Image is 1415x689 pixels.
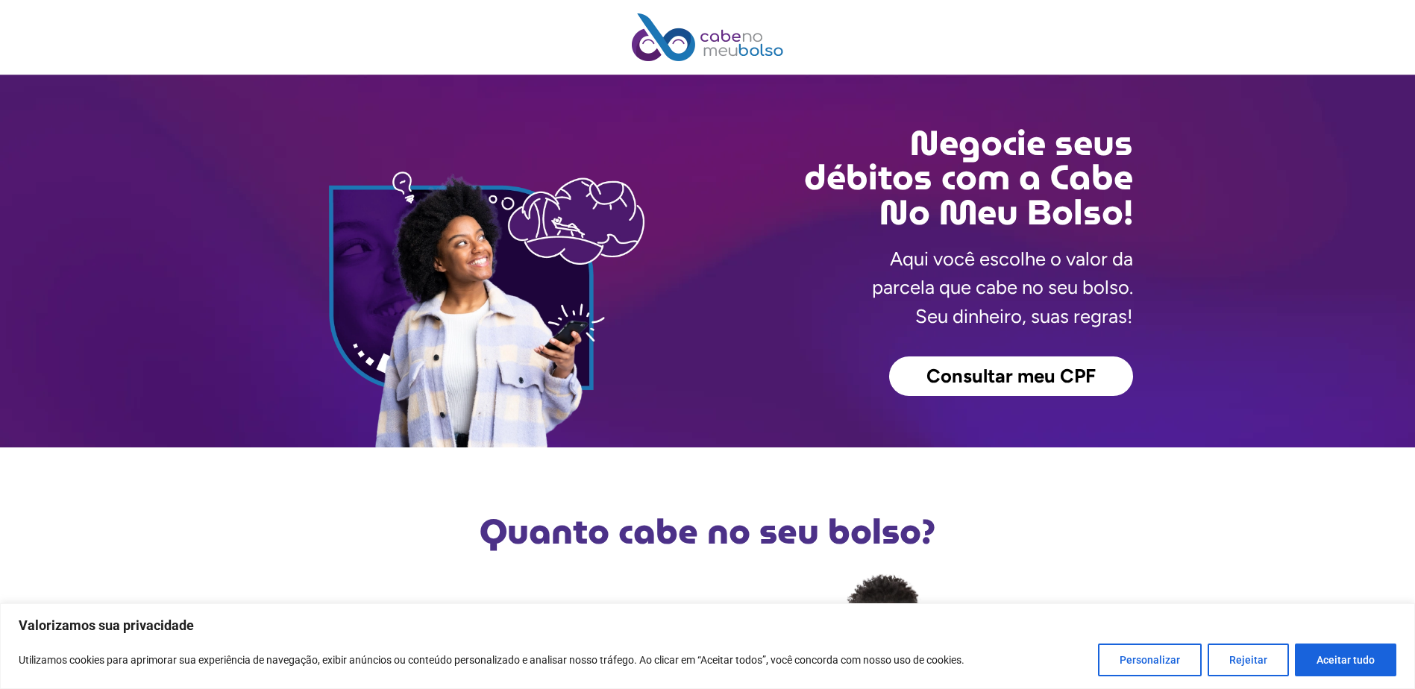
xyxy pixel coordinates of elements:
h2: Quanto cabe no seu bolso? [283,515,1133,549]
button: Personalizar [1098,644,1202,676]
p: Aqui você escolhe o valor da parcela que cabe no seu bolso. Seu dinheiro, suas regras! [872,245,1133,330]
button: Aceitar tudo [1295,644,1396,676]
img: Cabe no Meu Bolso [632,13,784,61]
p: Utilizamos cookies para aprimorar sua experiência de navegação, exibir anúncios ou conteúdo perso... [19,651,964,669]
button: Rejeitar [1208,644,1289,676]
h2: Negocie seus débitos com a Cabe No Meu Bolso! [708,126,1133,230]
a: Consultar meu CPF [889,356,1133,397]
span: Consultar meu CPF [926,367,1096,386]
p: Aqui você decide qual débito quer negociar, o valor da parcela que cabe no seu bolso e a melhor d... [290,600,708,684]
p: Valorizamos sua privacidade [19,617,1396,635]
